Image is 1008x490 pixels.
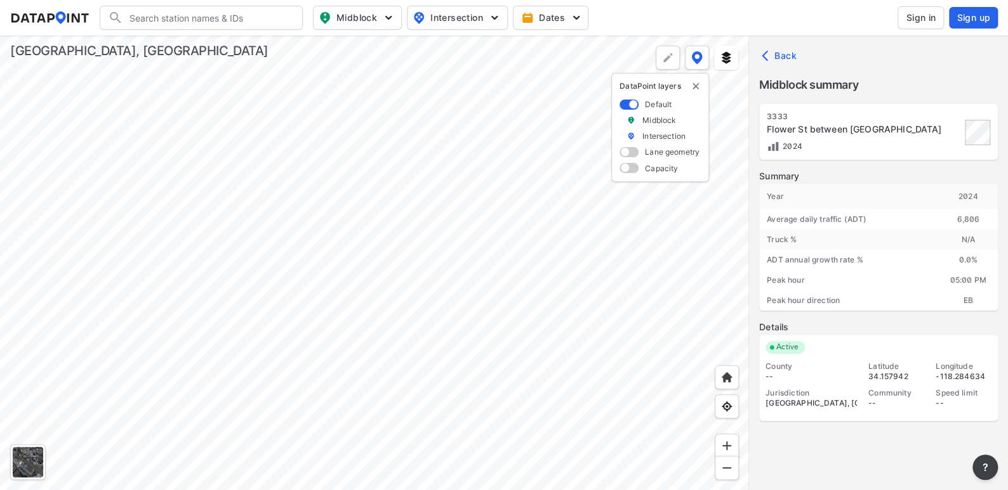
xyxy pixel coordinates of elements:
[759,229,938,250] div: Truck %
[759,290,938,311] div: Peak hour direction
[868,398,924,408] div: --
[759,270,938,290] div: Peak hour
[691,51,703,64] img: data-point-layers.37681fc9.svg
[771,341,805,354] span: Active
[382,11,395,24] img: 5YPKRKmlfpI5mqlR8AD95paCi+0kK1fRFDJSaMmawlwaeJcJwk9O2fotCW5ve9gAAAAASUVORK5CYII=
[627,131,635,141] img: marker_Intersection.6861001b.svg
[10,11,90,24] img: dataPointLogo.9353c09d.svg
[767,112,961,122] div: 3333
[980,460,990,475] span: ?
[642,131,686,141] label: Intersection
[766,388,857,398] div: Jurisdiction
[715,434,739,458] div: Zoom in
[691,81,701,91] button: delete
[720,400,733,413] img: zeq5HYn9AnE9l6UmnFLPAAAAAElFTkSuQmCC
[407,6,508,30] button: Intersection
[957,11,990,24] span: Sign up
[123,8,295,28] input: Search
[938,184,998,209] div: 2024
[645,163,678,174] label: Capacity
[715,394,739,418] div: View my location
[715,456,739,480] div: Zoom out
[759,76,998,94] label: Midblock summary
[488,11,501,24] img: 5YPKRKmlfpI5mqlR8AD95paCi+0kK1fRFDJSaMmawlwaeJcJwk9O2fotCW5ve9gAAAAASUVORK5CYII=
[661,51,674,64] img: +Dz8AAAAASUVORK5CYII=
[645,146,700,157] label: Lane geometry
[521,11,534,24] img: calendar-gold.39a51dde.svg
[766,361,857,371] div: County
[936,398,991,408] div: --
[570,11,583,24] img: 5YPKRKmlfpI5mqlR8AD95paCi+0kK1fRFDJSaMmawlwaeJcJwk9O2fotCW5ve9gAAAAASUVORK5CYII=
[319,10,394,25] span: Midblock
[779,141,802,151] span: 2024
[714,46,738,70] button: External layers
[936,371,991,382] div: -118.284634
[10,42,269,60] div: [GEOGRAPHIC_DATA], [GEOGRAPHIC_DATA]
[936,388,991,398] div: Speed limit
[766,371,857,382] div: --
[938,250,998,270] div: 0.0 %
[645,99,672,110] label: Default
[685,46,709,70] button: DataPoint layers
[720,371,733,384] img: +XpAUvaXAN7GudzAAAAAElFTkSuQmCC
[715,365,739,389] div: Home
[764,49,797,62] span: Back
[759,209,938,229] div: Average daily traffic (ADT)
[868,361,924,371] div: Latitude
[759,184,938,209] div: Year
[767,123,961,136] div: Flower St between Grandview Ave and Air Way
[313,6,402,30] button: Midblock
[895,6,946,29] a: Sign in
[938,229,998,250] div: N/A
[938,270,998,290] div: 05:00 PM
[938,209,998,229] div: 6,806
[906,11,936,24] span: Sign in
[936,361,991,371] div: Longitude
[656,46,680,70] div: Polygon tool
[759,170,998,183] label: Summary
[720,439,733,452] img: ZvzfEJKXnyWIrJytrsY285QMwk63cM6Drc+sIAAAAASUVORK5CYII=
[317,10,333,25] img: map_pin_mid.602f9df1.svg
[720,461,733,474] img: MAAAAAElFTkSuQmCC
[949,7,998,29] button: Sign up
[898,6,944,29] button: Sign in
[524,11,580,24] span: Dates
[691,81,701,91] img: close-external-leyer.3061a1c7.svg
[767,140,779,153] img: Volume count
[759,46,802,66] button: Back
[10,444,46,480] div: Toggle basemap
[627,115,635,126] img: marker_Midblock.5ba75e30.svg
[868,388,924,398] div: Community
[620,81,701,91] p: DataPoint layers
[642,115,676,126] label: Midblock
[413,10,500,25] span: Intersection
[946,7,998,29] a: Sign up
[759,321,998,333] label: Details
[938,290,998,311] div: EB
[513,6,588,30] button: Dates
[868,371,924,382] div: 34.157942
[759,250,938,270] div: ADT annual growth rate %
[411,10,427,25] img: map_pin_int.54838e6b.svg
[720,51,733,64] img: layers.ee07997e.svg
[766,398,857,408] div: [GEOGRAPHIC_DATA], [GEOGRAPHIC_DATA]
[972,455,998,480] button: more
